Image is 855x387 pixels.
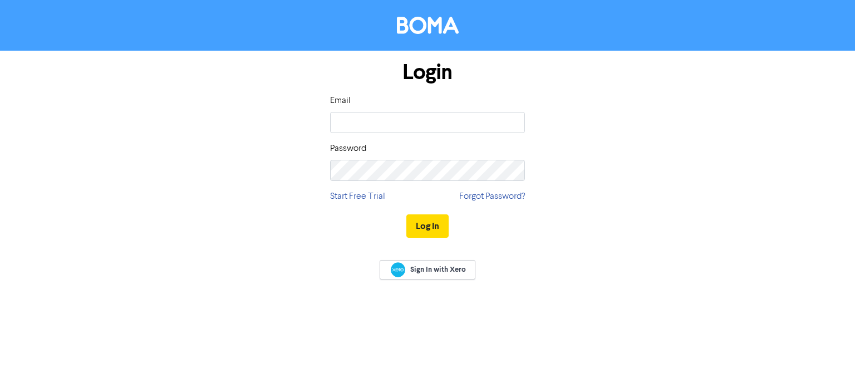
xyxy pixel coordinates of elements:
[391,262,405,277] img: Xero logo
[406,214,449,238] button: Log In
[330,190,385,203] a: Start Free Trial
[330,94,351,107] label: Email
[330,60,525,85] h1: Login
[330,142,366,155] label: Password
[459,190,525,203] a: Forgot Password?
[380,260,475,280] a: Sign In with Xero
[397,17,459,34] img: BOMA Logo
[410,264,466,275] span: Sign In with Xero
[799,334,855,387] iframe: Chat Widget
